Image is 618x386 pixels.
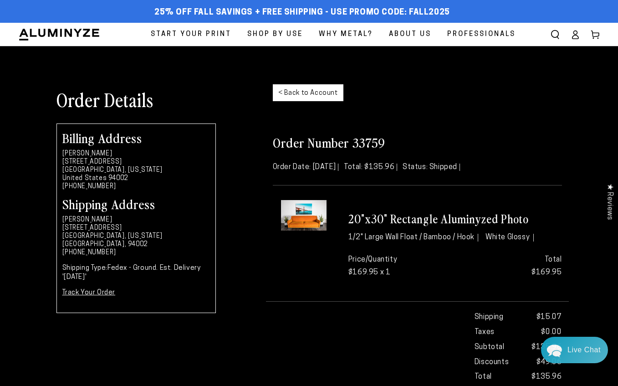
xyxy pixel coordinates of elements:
span: Status: Shipped [403,164,460,171]
div: Click to open Judge.me floating reviews tab [601,176,618,227]
a: Why Metal? [312,23,380,46]
li: White Glossy [485,234,534,242]
div: Chat widget toggle [541,337,608,363]
strong: [PERSON_NAME] [62,216,112,223]
strong: $135.96 [531,371,562,384]
strong: Shipping [475,311,504,324]
img: John [85,14,109,37]
strong: [PERSON_NAME] [62,150,112,157]
span: 25% off FALL Savings + Free Shipping - Use Promo Code: FALL2025 [154,8,450,18]
div: [DATE] [161,93,177,100]
span: $135.96 [531,341,562,354]
a: Leave A Message [60,275,133,289]
span: Away until [DATE] [68,46,125,52]
span: Shop By Use [247,28,303,41]
a: About Us [382,23,438,46]
img: Custom Photo Metal Print, 20x30 Aluminum Prints - 1/2" Large Wall Float / Hook [281,200,327,231]
li: United States 94002 [62,175,210,183]
span: Order Date: [DATE] [273,164,339,171]
span: Start Your Print [151,28,231,41]
li: [PHONE_NUMBER] [62,183,210,191]
h3: 20"x30" Rectangle Aluminyzed Photo [348,211,562,226]
img: Helga [104,14,128,37]
strong: Subtotal [475,341,505,354]
a: Professionals [440,23,522,46]
strong: Total [475,371,492,384]
li: [STREET_ADDRESS] [62,158,210,166]
span: Why Metal? [319,28,373,41]
strong: Total [545,256,562,263]
a: Start Your Print [144,23,238,46]
h2: Billing Address [62,131,210,144]
li: [GEOGRAPHIC_DATA], [US_STATE] [62,166,210,175]
div: Recent Conversations [18,76,174,84]
li: [GEOGRAPHIC_DATA], 94002 [62,241,210,249]
p: Price/Quantity $169.95 x 1 [348,253,448,280]
strong: Discounts [475,356,509,369]
img: Aluminyze [18,28,100,41]
li: [GEOGRAPHIC_DATA], [US_STATE] [62,232,210,241]
span: $49.06 [536,356,562,369]
p: Fedex - Ground. Est. Delivery '[DATE]' [62,264,210,282]
span: Professionals [447,28,516,41]
span: $15.07 [536,311,562,324]
img: missing_thumb-9d6c3a54066ef25ae95f5dc6d59505127880417e42794f8707aec483bafeb43d.png [30,92,39,101]
span: Re:amaze [97,260,123,267]
img: Marie J [66,14,90,37]
span: About Us [389,28,431,41]
a: < Back to Account [273,84,343,101]
p: Hi [PERSON_NAME], I hope this finds you well. I'm so sorry that it's not giving you the option of... [30,102,177,111]
a: Shop By Use [240,23,310,46]
h1: Order Details [56,87,259,111]
div: Contact Us Directly [567,337,601,363]
strong: Taxes [475,326,495,339]
summary: Search our site [545,25,565,45]
span: We run on [70,262,123,266]
span: Total: $135.96 [344,164,397,171]
li: 1/2" Large Wall Float / Bamboo / Hook [348,234,479,242]
li: [PHONE_NUMBER] [62,249,210,257]
span: $0.00 [541,326,562,339]
li: [STREET_ADDRESS] [62,224,210,232]
strong: Shipping Type: [62,265,107,272]
div: Aluminyze [41,93,161,101]
h2: Shipping Address [62,197,210,210]
h2: Order Number 33759 [273,134,562,150]
p: $169.95 [462,253,562,280]
a: Track Your Order [62,289,116,296]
